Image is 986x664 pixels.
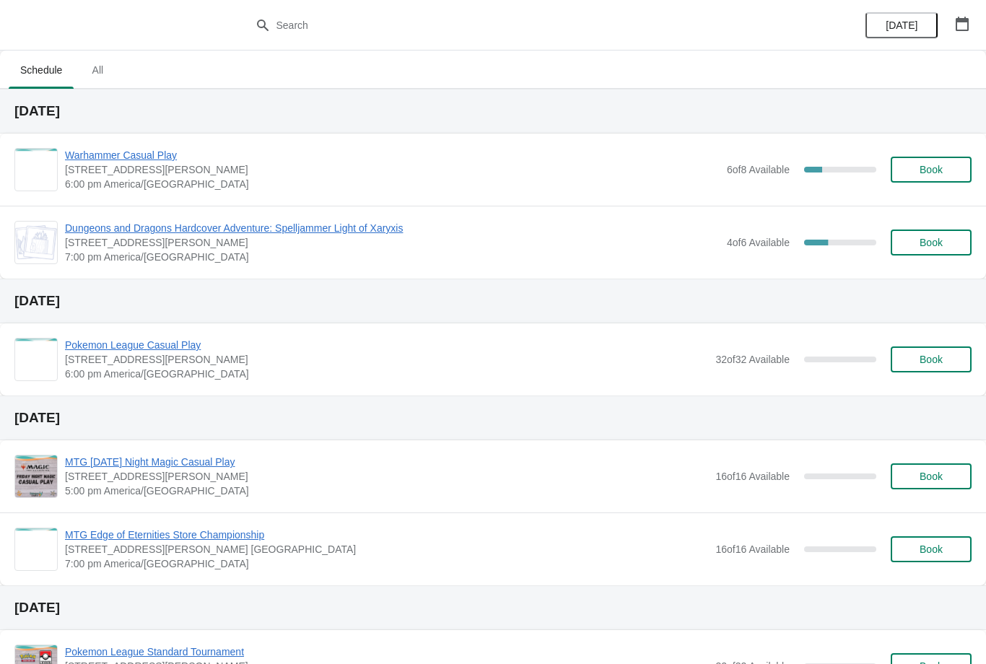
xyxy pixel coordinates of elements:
[920,164,943,175] span: Book
[891,230,972,255] button: Book
[65,484,708,498] span: 5:00 pm America/[GEOGRAPHIC_DATA]
[15,225,57,260] img: Dungeons and Dragons Hardcover Adventure: Spelljammer Light of Xaryxis | 2040 Louetta Rd Ste I Sp...
[891,157,972,183] button: Book
[891,536,972,562] button: Book
[65,221,720,235] span: Dungeons and Dragons Hardcover Adventure: Spelljammer Light of Xaryxis
[920,354,943,365] span: Book
[65,235,720,250] span: [STREET_ADDRESS][PERSON_NAME]
[14,411,972,425] h2: [DATE]
[65,250,720,264] span: 7:00 pm America/[GEOGRAPHIC_DATA]
[65,645,708,659] span: Pokemon League Standard Tournament
[65,352,708,367] span: [STREET_ADDRESS][PERSON_NAME]
[920,471,943,482] span: Book
[715,354,790,365] span: 32 of 32 Available
[920,237,943,248] span: Book
[920,543,943,555] span: Book
[65,528,708,542] span: MTG Edge of Eternities Store Championship
[65,455,708,469] span: MTG [DATE] Night Magic Casual Play
[727,164,790,175] span: 6 of 8 Available
[886,19,917,31] span: [DATE]
[15,528,57,570] img: MTG Edge of Eternities Store Championship | 2040 Louetta Rd. Suite I Spring, TX 77388 | 7:00 pm A...
[65,162,720,177] span: [STREET_ADDRESS][PERSON_NAME]
[15,455,57,497] img: MTG Friday Night Magic Casual Play | 2040 Louetta Rd Ste I Spring, TX 77388 | 5:00 pm America/Chi...
[891,463,972,489] button: Book
[715,471,790,482] span: 16 of 16 Available
[14,104,972,118] h2: [DATE]
[715,543,790,555] span: 16 of 16 Available
[15,338,57,380] img: Pokemon League Casual Play | 2040 Louetta Rd Ste I Spring, TX 77388 | 6:00 pm America/Chicago
[15,149,57,191] img: Warhammer Casual Play | 2040 Louetta Rd Ste I Spring, TX 77388 | 6:00 pm America/Chicago
[65,367,708,381] span: 6:00 pm America/[GEOGRAPHIC_DATA]
[65,148,720,162] span: Warhammer Casual Play
[79,57,115,83] span: All
[14,294,972,308] h2: [DATE]
[65,469,708,484] span: [STREET_ADDRESS][PERSON_NAME]
[65,177,720,191] span: 6:00 pm America/[GEOGRAPHIC_DATA]
[65,556,708,571] span: 7:00 pm America/[GEOGRAPHIC_DATA]
[9,57,74,83] span: Schedule
[276,12,740,38] input: Search
[727,237,790,248] span: 4 of 6 Available
[865,12,938,38] button: [DATE]
[14,600,972,615] h2: [DATE]
[65,338,708,352] span: Pokemon League Casual Play
[891,346,972,372] button: Book
[65,542,708,556] span: [STREET_ADDRESS][PERSON_NAME] [GEOGRAPHIC_DATA]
